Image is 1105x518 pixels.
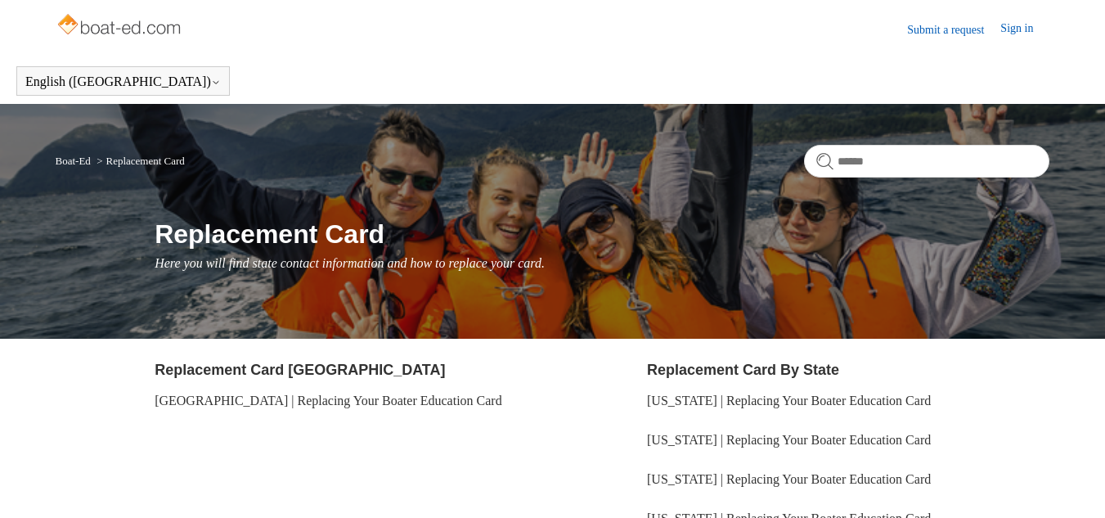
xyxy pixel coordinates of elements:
button: English ([GEOGRAPHIC_DATA]) [25,74,221,89]
a: Replacement Card [GEOGRAPHIC_DATA] [155,362,445,378]
input: Search [804,145,1049,178]
a: Boat-Ed [56,155,91,167]
a: Submit a request [907,21,1000,38]
p: Here you will find state contact information and how to replace your card. [155,254,1049,273]
li: Boat-Ed [56,155,94,167]
a: [US_STATE] | Replacing Your Boater Education Card [647,472,931,486]
h1: Replacement Card [155,214,1049,254]
img: Boat-Ed Help Center home page [56,10,186,43]
a: [GEOGRAPHIC_DATA] | Replacing Your Boater Education Card [155,394,502,408]
a: Replacement Card By State [647,362,839,378]
a: [US_STATE] | Replacing Your Boater Education Card [647,433,931,447]
a: [US_STATE] | Replacing Your Boater Education Card [647,394,931,408]
li: Replacement Card [93,155,185,167]
a: Sign in [1000,20,1049,39]
div: Live chat [1050,463,1093,506]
